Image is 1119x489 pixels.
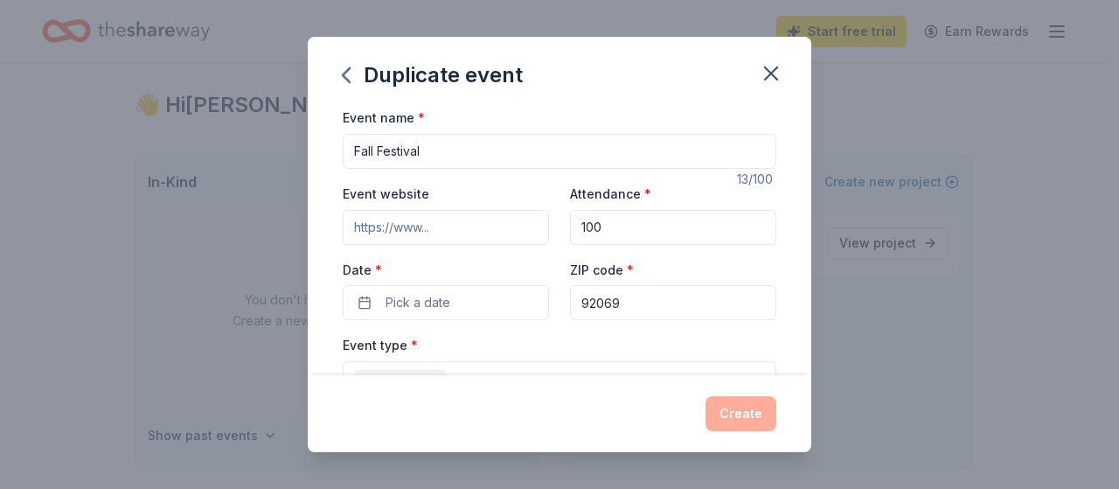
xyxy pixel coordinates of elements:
button: Pick a date [343,285,549,320]
label: Event website [343,185,429,203]
label: Date [343,262,549,279]
div: 13 /100 [737,169,776,190]
label: ZIP code [570,262,634,279]
input: 12345 (U.S. only) [570,285,776,320]
button: Fundraiser [343,361,776,400]
input: Spring Fundraiser [343,134,776,169]
div: Fundraiser [354,369,447,392]
input: 20 [570,210,776,245]
label: Event name [343,109,425,127]
div: Duplicate event [343,61,523,89]
label: Event type [343,337,418,354]
label: Attendance [570,185,651,203]
input: https://www... [343,210,549,245]
span: Pick a date [386,292,450,313]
